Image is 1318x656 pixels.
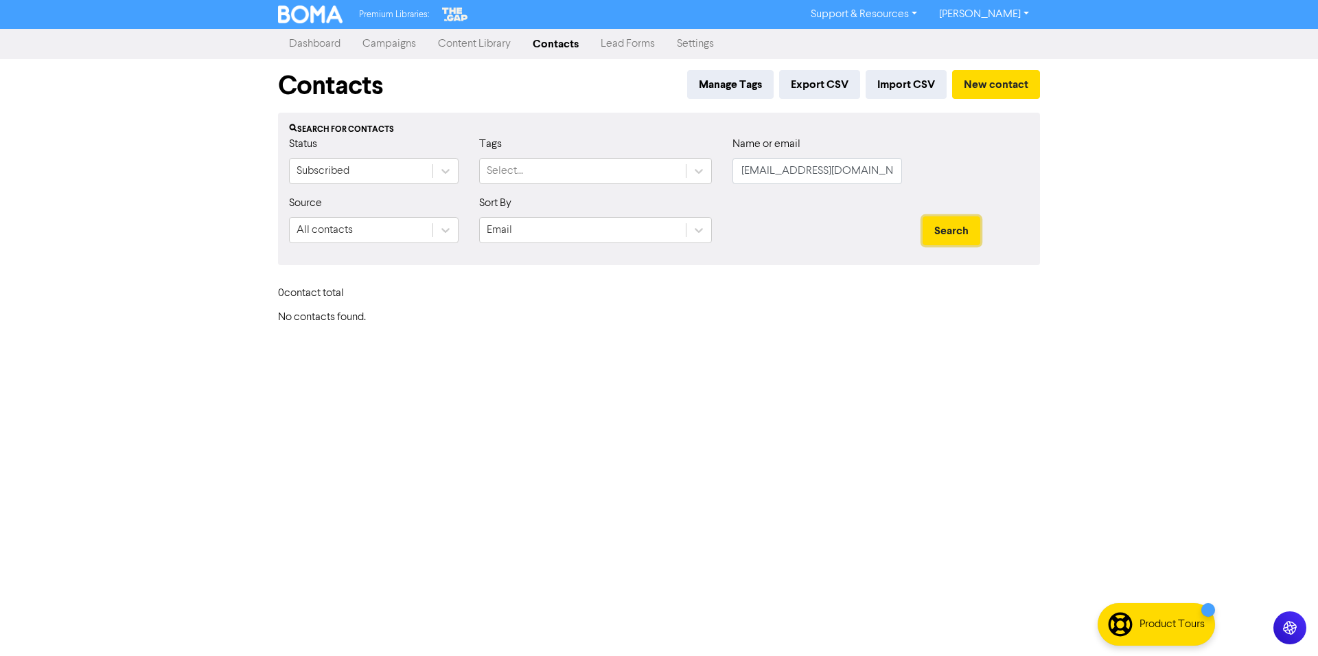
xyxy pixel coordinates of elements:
[351,30,427,58] a: Campaigns
[732,136,800,152] label: Name or email
[289,124,1029,136] div: Search for contacts
[590,30,666,58] a: Lead Forms
[952,70,1040,99] button: New contact
[928,3,1040,25] a: [PERSON_NAME]
[487,163,523,179] div: Select...
[278,70,383,102] h1: Contacts
[866,70,947,99] button: Import CSV
[479,136,502,152] label: Tags
[278,5,343,23] img: BOMA Logo
[278,30,351,58] a: Dashboard
[923,216,980,245] button: Search
[427,30,522,58] a: Content Library
[297,222,353,238] div: All contacts
[278,287,388,300] h6: 0 contact total
[359,10,429,19] span: Premium Libraries:
[297,163,349,179] div: Subscribed
[779,70,860,99] button: Export CSV
[440,5,470,23] img: The Gap
[487,222,512,238] div: Email
[666,30,725,58] a: Settings
[687,70,774,99] button: Manage Tags
[289,195,322,212] label: Source
[800,3,928,25] a: Support & Resources
[289,136,317,152] label: Status
[479,195,511,212] label: Sort By
[278,311,1040,324] h6: No contacts found.
[1249,590,1318,656] iframe: Chat Widget
[522,30,590,58] a: Contacts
